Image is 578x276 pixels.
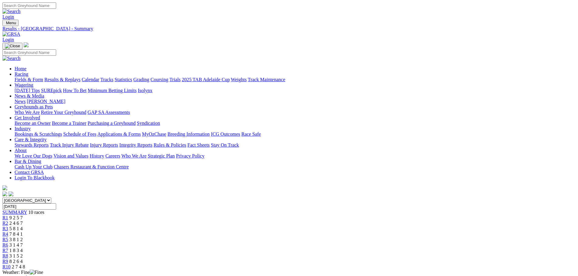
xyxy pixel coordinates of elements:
a: Get Involved [15,115,40,120]
a: Home [15,66,26,71]
a: How To Bet [63,88,87,93]
a: [DATE] Tips [15,88,40,93]
div: Get Involved [15,121,576,126]
img: Search [2,9,21,14]
a: Minimum Betting Limits [88,88,137,93]
a: Statistics [115,77,132,82]
span: Menu [6,21,16,25]
a: Coursing [150,77,168,82]
a: R8 [2,253,8,258]
a: Results & Replays [44,77,80,82]
span: 2 4 6 7 [9,221,23,226]
a: 2025 TAB Adelaide Cup [182,77,230,82]
a: Trials [169,77,181,82]
a: Tracks [100,77,113,82]
a: GAP SA Assessments [88,110,130,115]
a: Contact GRSA [15,170,44,175]
a: Strategic Plan [148,153,175,158]
a: Become a Trainer [52,121,86,126]
span: 7 8 4 1 [9,231,23,237]
a: Race Safe [241,131,261,137]
div: News & Media [15,99,576,104]
a: Schedule of Fees [63,131,96,137]
a: Cash Up Your Club [15,164,52,169]
span: Weather: Fine [2,270,43,275]
img: logo-grsa-white.png [2,185,7,190]
a: Who We Are [15,110,40,115]
div: Wagering [15,88,576,93]
a: SUMMARY [2,210,27,215]
input: Select date [2,203,56,210]
span: 5 8 1 4 [9,226,23,231]
a: News & Media [15,93,44,98]
a: Privacy Policy [176,153,204,158]
a: SUREpick [41,88,62,93]
a: Weights [231,77,247,82]
div: Results - [GEOGRAPHIC_DATA] - Summary [2,26,576,32]
a: Injury Reports [90,142,118,148]
input: Search [2,49,56,56]
a: Calendar [82,77,99,82]
img: Fine [30,270,43,275]
img: twitter.svg [8,191,13,196]
a: ICG Outcomes [211,131,240,137]
a: Applications & Forms [97,131,141,137]
a: Greyhounds as Pets [15,104,53,109]
a: Grading [134,77,149,82]
a: We Love Our Dogs [15,153,52,158]
a: Fact Sheets [188,142,210,148]
div: Bar & Dining [15,164,576,170]
a: History [90,153,104,158]
span: 3 8 1 2 [9,237,23,242]
a: R4 [2,231,8,237]
a: Become an Owner [15,121,51,126]
span: 2 7 4 8 [12,264,25,269]
a: Who We Are [121,153,147,158]
a: R1 [2,215,8,220]
a: R6 [2,242,8,248]
div: About [15,153,576,159]
a: Breeding Information [167,131,210,137]
a: Login To Blackbook [15,175,55,180]
a: Stay On Track [211,142,239,148]
img: Search [2,56,21,61]
span: 8 2 6 4 [9,259,23,264]
a: Track Maintenance [248,77,285,82]
span: 9 2 5 7 [9,215,23,220]
a: About [15,148,27,153]
a: Bar & Dining [15,159,41,164]
span: R5 [2,237,8,242]
a: Industry [15,126,31,131]
img: GRSA [2,32,20,37]
img: logo-grsa-white.png [24,42,29,47]
a: R10 [2,264,11,269]
a: R7 [2,248,8,253]
a: Retire Your Greyhound [41,110,86,115]
a: Integrity Reports [119,142,152,148]
a: Chasers Restaurant & Function Centre [54,164,129,169]
a: R2 [2,221,8,226]
a: Vision and Values [53,153,88,158]
a: Syndication [137,121,160,126]
a: Track Injury Rebate [50,142,89,148]
a: Stewards Reports [15,142,49,148]
button: Toggle navigation [2,20,19,26]
div: Greyhounds as Pets [15,110,576,115]
input: Search [2,2,56,9]
a: Wagering [15,82,33,88]
span: R9 [2,259,8,264]
a: [PERSON_NAME] [27,99,65,104]
a: Purchasing a Greyhound [88,121,136,126]
span: 3 1 5 2 [9,253,23,258]
button: Toggle navigation [2,43,22,49]
a: Login [2,14,14,19]
span: 1 8 3 4 [9,248,23,253]
a: Careers [105,153,120,158]
a: R3 [2,226,8,231]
